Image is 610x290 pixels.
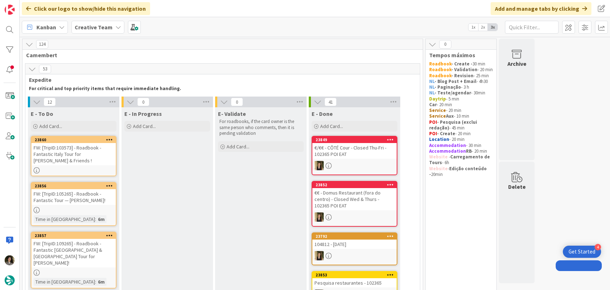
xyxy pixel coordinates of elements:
div: 23857 [35,233,116,238]
img: avatar [5,275,15,285]
span: E - Done [312,110,333,117]
span: E - To Do [31,110,53,117]
div: 23857FW: [TripID:109265] - Roadbook - Fantastic [GEOGRAPHIC_DATA] & [GEOGRAPHIC_DATA] Tour for [P... [31,232,116,267]
strong: NL [429,84,435,90]
img: SP [314,251,324,260]
strong: Roadbook [429,73,451,79]
img: Visit kanbanzone.com [5,5,15,15]
strong: Website [429,166,448,172]
span: 12 [44,98,56,106]
div: Pesquisa restaurantes - 102365 [312,278,397,287]
span: 0 [439,40,451,49]
p: - 20min [429,166,493,178]
div: 6m [96,278,106,286]
div: 23860FW: [TripID:103573] - Roadbook - Fantastic Italy Tour for [PERSON_NAME] & Friends ! [31,137,116,165]
strong: POI [429,119,437,125]
p: - - 6h [429,154,493,166]
div: SP [312,212,397,222]
p: - 30min [429,90,493,96]
span: Kanban [36,23,56,31]
span: : [95,278,96,286]
div: Click our logo to show/hide this navigation [22,2,150,15]
strong: NL [429,78,435,84]
strong: NL [429,90,435,96]
div: 23852 [316,182,397,187]
span: Add Card... [133,123,156,129]
strong: Location [429,136,449,142]
p: - 20 min [429,102,493,108]
p: - 20 min [429,148,493,154]
p: - 5 min [429,96,493,102]
strong: RB [466,148,472,154]
span: 0 [231,98,243,106]
input: Quick Filter... [505,21,559,34]
span: 41 [324,98,337,106]
span: Camembert [26,51,414,59]
p: - 20 min [429,131,493,137]
strong: - Create [437,131,455,137]
div: Open Get Started checklist, remaining modules: 4 [563,246,601,258]
div: 23856 [35,183,116,188]
a: 23860FW: [TripID:103573] - Roadbook - Fantastic Italy Tour for [PERSON_NAME] & Friends ! [31,136,116,176]
span: : [95,215,96,223]
span: 1x [468,24,478,31]
div: Get Started [569,248,595,255]
div: SP [312,251,397,260]
strong: Aux [446,113,454,119]
div: FW: [TripID:103573] - Roadbook - Fantastic Italy Tour for [PERSON_NAME] & Friends ! [31,143,116,165]
div: 6m [96,215,106,223]
div: 23860 [31,137,116,143]
img: SP [314,161,324,170]
a: 23857FW: [TripID:109265] - Roadbook - Fantastic [GEOGRAPHIC_DATA] & [GEOGRAPHIC_DATA] Tour for [P... [31,232,116,289]
strong: Accommodation [429,142,466,148]
strong: - Create - [451,61,472,67]
div: 23849 [312,137,397,143]
strong: Roadbook [429,67,451,73]
div: 23856FW: [TripID:105265] - Roadbook - Fantastic Tour — [PERSON_NAME]! [31,183,116,205]
span: Expedite [29,76,411,83]
div: Time in [GEOGRAPHIC_DATA] [34,278,95,286]
span: E - In Progress [124,110,162,117]
strong: Website [429,154,448,160]
div: 23853Pesquisa restaurantes - 102365 [312,272,397,287]
span: E- Validate [218,110,246,117]
div: 23852€€ - Domus Restaurant (fora do centro) - Closed Wed & Thurs - 102365 POI EAT [312,182,397,210]
div: 23857 [31,232,116,239]
p: - 25 min [429,73,493,79]
strong: - Paginação [435,84,461,90]
p: - 4h30 [429,79,493,84]
div: 23856 [31,183,116,189]
div: 23849€/€€ - CÔTÉ Cour - Closed Thu-Fri - 102365 POI EAT [312,137,397,159]
span: Add Card... [227,143,249,150]
span: 3x [488,24,497,31]
span: Add Card... [39,123,62,129]
div: Add and manage tabs by clicking [491,2,591,15]
span: 0 [137,98,149,106]
div: 4 [595,244,601,250]
div: 104812 - [DATE] [312,240,397,249]
strong: Service [429,107,446,113]
strong: - Teste/agendar [435,90,471,96]
div: 23853 [312,272,397,278]
p: - 20 min [429,137,493,142]
p: - 10 min [429,113,493,119]
span: Add Card... [320,123,343,129]
div: Time in [GEOGRAPHIC_DATA] [34,215,95,223]
strong: Daytrip [429,96,446,102]
p: - 20 min [429,108,493,113]
strong: - Blog Post + Email [435,78,476,84]
p: - 30 min [429,143,493,148]
p: 30 min [429,61,493,67]
strong: - Validation [451,67,477,73]
div: 23849 [316,137,397,142]
strong: Roadbook [429,61,451,67]
p: - 20 min [429,67,493,73]
span: Tempos máximos [429,51,487,59]
div: SP [312,161,397,170]
img: SP [314,212,324,222]
div: 23852 [312,182,397,188]
strong: Car [429,102,437,108]
div: Delete [508,182,526,191]
strong: Carregamento de Tours [429,154,491,166]
div: 23860 [35,137,116,142]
